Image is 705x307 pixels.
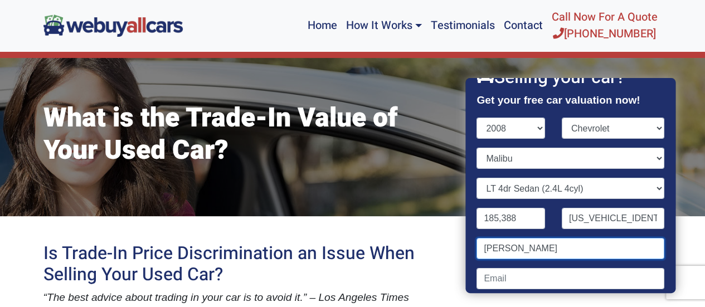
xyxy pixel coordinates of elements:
[477,208,546,229] input: Mileage
[499,4,547,47] a: Contact
[477,94,640,106] strong: Get your free car valuation now!
[562,208,664,229] input: VIN (optional)
[341,4,426,47] a: How It Works
[426,4,499,47] a: Testimonials
[43,14,183,36] img: We Buy All Cars in NJ logo
[303,4,341,47] a: Home
[477,268,664,289] input: Email
[477,238,664,259] input: Name
[547,4,662,47] a: Call Now For A Quote[PHONE_NUMBER]
[477,67,664,88] h2: Selling your car?
[59,291,409,303] span: e best advice about trading in your car is to avoid it.” – Los Angeles Times
[43,243,450,286] h2: Is Trade-In Price Discrimination an Issue When Selling Your Used Car?
[43,291,60,303] span: “Th
[43,103,450,167] h1: What is the Trade-In Value of Your Used Car?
